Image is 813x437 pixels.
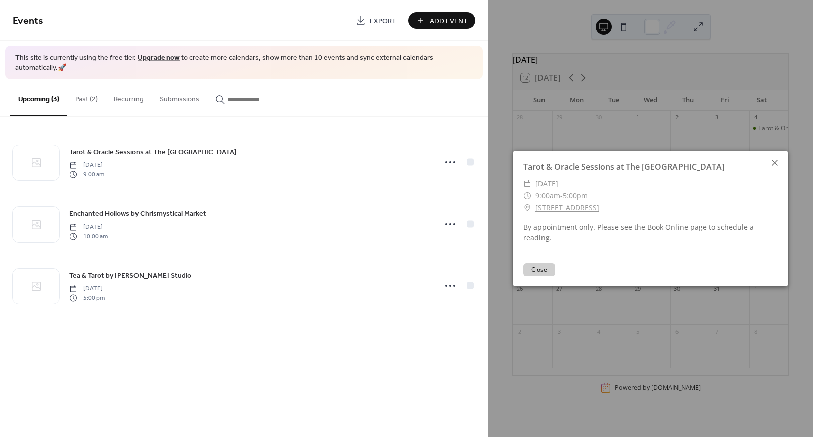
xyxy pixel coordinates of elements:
span: Add Event [430,16,468,26]
div: ​ [523,190,531,202]
a: [STREET_ADDRESS] [535,202,599,214]
span: Export [370,16,396,26]
div: By appointment only. Please see the Book Online page to schedule a reading. [513,222,788,243]
span: - [560,191,563,200]
div: Tarot & Oracle Sessions at The [GEOGRAPHIC_DATA] [513,161,788,173]
div: ​ [523,202,531,214]
span: Events [13,11,43,31]
span: 9:00am [535,191,560,200]
span: 9:00 am [69,170,104,179]
span: 5:00 pm [69,293,105,302]
span: This site is currently using the free tier. to create more calendars, show more than 10 events an... [15,53,473,73]
button: Recurring [106,79,152,115]
a: Upgrade now [138,51,180,65]
button: Upcoming (3) [10,79,67,116]
span: [DATE] [69,223,108,232]
span: [DATE] [69,161,104,170]
button: Past (2) [67,79,106,115]
a: Tarot & Oracle Sessions at The [GEOGRAPHIC_DATA] [69,146,237,158]
span: [DATE] [69,284,105,293]
span: 5:00pm [563,191,588,200]
span: 10:00 am [69,232,108,241]
span: Tea & Tarot by [PERSON_NAME] Studio [69,271,191,281]
span: Enchanted Hollows by Chrismystical Market [69,209,206,220]
button: Close [523,263,555,276]
a: Tea & Tarot by [PERSON_NAME] Studio [69,270,191,281]
span: Tarot & Oracle Sessions at The [GEOGRAPHIC_DATA] [69,147,237,158]
a: Export [348,12,404,29]
a: Enchanted Hollows by Chrismystical Market [69,208,206,220]
button: Add Event [408,12,475,29]
button: Submissions [152,79,207,115]
span: [DATE] [535,178,558,190]
div: ​ [523,178,531,190]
